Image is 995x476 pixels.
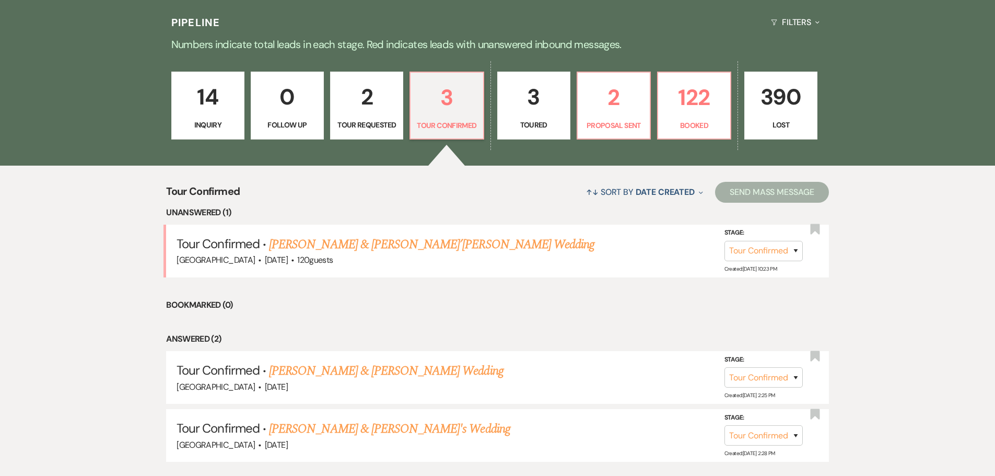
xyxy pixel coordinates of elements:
[664,120,724,131] p: Booked
[724,450,775,457] span: Created: [DATE] 2:28 PM
[177,420,260,436] span: Tour Confirmed
[337,119,396,131] p: Tour Requested
[724,354,803,366] label: Stage:
[269,235,594,254] a: [PERSON_NAME] & [PERSON_NAME]’[PERSON_NAME] Wedding
[664,80,724,115] p: 122
[767,8,824,36] button: Filters
[265,381,288,392] span: [DATE]
[166,206,829,219] li: Unanswered (1)
[657,72,731,140] a: 122Booked
[724,392,775,399] span: Created: [DATE] 2:25 PM
[504,79,564,114] p: 3
[724,412,803,424] label: Stage:
[178,79,238,114] p: 14
[409,72,484,140] a: 3Tour Confirmed
[417,80,476,115] p: 3
[171,72,244,140] a: 14Inquiry
[724,227,803,239] label: Stage:
[715,182,829,203] button: Send Mass Message
[584,120,643,131] p: Proposal Sent
[177,236,260,252] span: Tour Confirmed
[265,254,288,265] span: [DATE]
[337,79,396,114] p: 2
[122,36,874,53] p: Numbers indicate total leads in each stage. Red indicates leads with unanswered inbound messages.
[257,119,317,131] p: Follow Up
[744,72,817,140] a: 390Lost
[251,72,324,140] a: 0Follow Up
[497,72,570,140] a: 3Toured
[177,362,260,378] span: Tour Confirmed
[166,183,240,206] span: Tour Confirmed
[504,119,564,131] p: Toured
[577,72,651,140] a: 2Proposal Sent
[724,265,777,272] span: Created: [DATE] 10:23 PM
[584,80,643,115] p: 2
[177,381,255,392] span: [GEOGRAPHIC_DATA]
[265,439,288,450] span: [DATE]
[582,178,707,206] button: Sort By Date Created
[177,254,255,265] span: [GEOGRAPHIC_DATA]
[586,187,599,198] span: ↑↓
[257,79,317,114] p: 0
[166,332,829,346] li: Answered (2)
[751,79,811,114] p: 390
[166,298,829,312] li: Bookmarked (0)
[269,362,503,380] a: [PERSON_NAME] & [PERSON_NAME] Wedding
[751,119,811,131] p: Lost
[636,187,695,198] span: Date Created
[178,119,238,131] p: Inquiry
[330,72,403,140] a: 2Tour Requested
[177,439,255,450] span: [GEOGRAPHIC_DATA]
[297,254,333,265] span: 120 guests
[171,15,220,30] h3: Pipeline
[417,120,476,131] p: Tour Confirmed
[269,420,510,438] a: [PERSON_NAME] & [PERSON_NAME]'s Wedding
